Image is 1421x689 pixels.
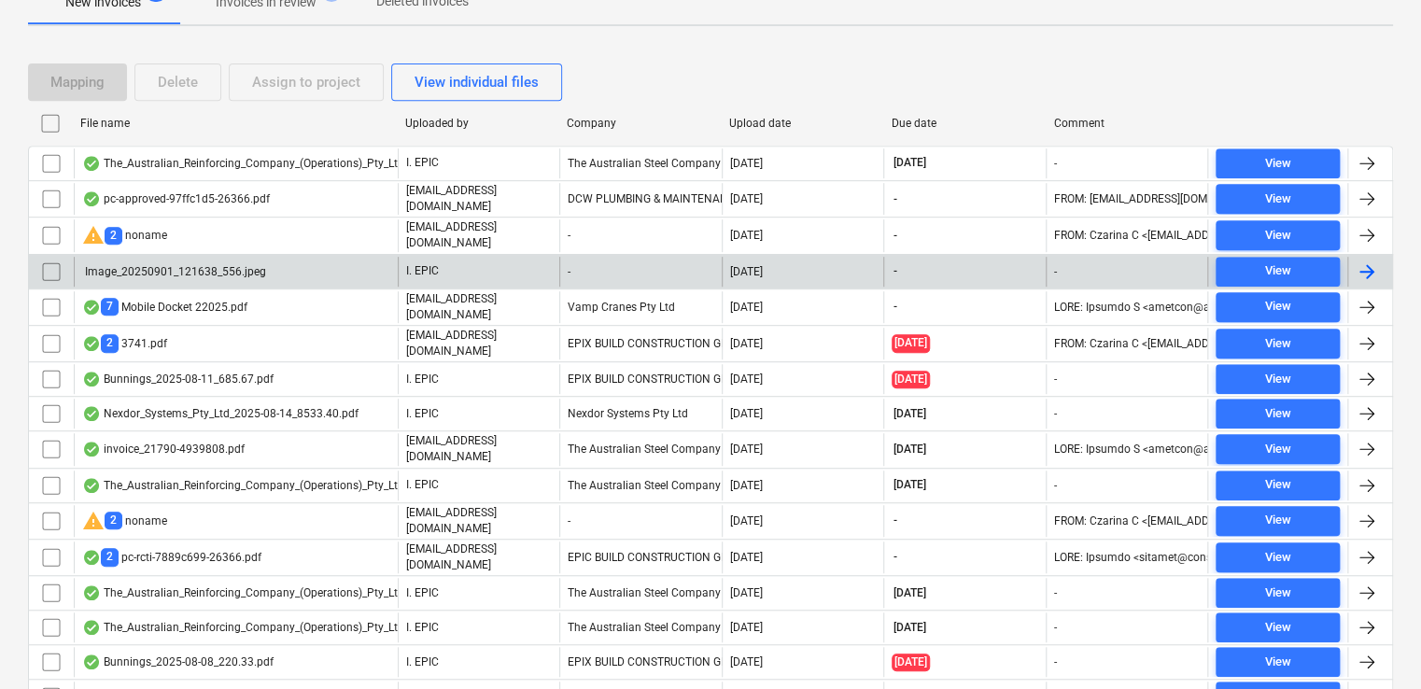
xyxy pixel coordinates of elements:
div: The Australian Steel Company (Operations) Pty Ltd [559,148,721,178]
div: DCW PLUMBING & MAINTENANCE PTY LTD [559,183,721,215]
span: warning [82,224,105,246]
span: [DATE] [892,477,928,493]
div: View [1264,547,1290,569]
span: [DATE] [892,585,928,601]
div: [DATE] [730,551,763,564]
p: [EMAIL_ADDRESS][DOMAIN_NAME] [406,505,552,537]
div: - [1054,586,1057,599]
div: View [1264,474,1290,496]
div: [DATE] [730,337,763,350]
button: View [1216,148,1340,178]
div: View [1264,369,1290,390]
span: [DATE] [892,334,930,352]
div: [DATE] [730,586,763,599]
button: View [1216,329,1340,359]
div: OCR finished [82,550,101,565]
button: View [1216,220,1340,250]
div: The Australian Steel Company (Operations) Pty Ltd [559,471,721,500]
span: - [892,228,899,244]
div: OCR finished [82,620,101,635]
div: [DATE] [730,373,763,386]
div: - [1054,157,1057,170]
button: View [1216,184,1340,214]
p: [EMAIL_ADDRESS][DOMAIN_NAME] [406,219,552,251]
div: OCR finished [82,654,101,669]
p: [EMAIL_ADDRESS][DOMAIN_NAME] [406,183,552,215]
div: - [559,505,721,537]
button: View [1216,257,1340,287]
span: - [892,191,899,207]
div: [DATE] [730,265,763,278]
div: View [1264,617,1290,639]
span: warning [82,510,105,532]
div: pc-approved-97ffc1d5-26366.pdf [82,191,270,206]
div: OCR finished [82,336,101,351]
span: 7 [101,298,119,316]
div: View [1264,153,1290,175]
div: [DATE] [730,655,763,668]
div: Nexdor_Systems_Pty_Ltd_2025-08-14_8533.40.pdf [82,406,359,421]
span: [DATE] [892,406,928,422]
iframe: Chat Widget [1328,599,1421,689]
p: I. EPIC [406,263,439,279]
span: - [892,263,899,279]
div: EPIX BUILD CONSTRUCTION GROUP PTY LTD [559,364,721,394]
div: OCR finished [82,300,101,315]
span: [DATE] [892,155,928,171]
div: noname [82,510,167,532]
p: [EMAIL_ADDRESS][DOMAIN_NAME] [406,541,552,573]
div: invoice_21790-4939808.pdf [82,442,245,457]
div: [DATE] [730,479,763,492]
div: Bunnings_2025-08-11_685.67.pdf [82,372,274,387]
div: View [1264,260,1290,282]
div: View [1264,403,1290,425]
div: OCR finished [82,478,101,493]
div: EPIX BUILD CONSTRUCTION GROUP PTY LTD [559,647,721,677]
div: View individual files [415,70,539,94]
div: 3741.pdf [82,334,167,352]
div: The_Australian_Reinforcing_Company_(Operations)_Pty_Ltd_2025-08-06_295.33.pdf [82,156,527,171]
button: View [1216,578,1340,608]
button: View [1216,434,1340,464]
div: The Australian Steel Company (Operations) Pty Ltd [559,578,721,608]
p: I. EPIC [406,654,439,670]
p: I. EPIC [406,155,439,171]
div: [DATE] [730,157,763,170]
div: - [559,257,721,287]
div: Company [567,117,714,130]
div: OCR finished [82,372,101,387]
div: Mobile Docket 22025.pdf [82,298,247,316]
span: [DATE] [892,654,930,671]
p: I. EPIC [406,372,439,387]
p: [EMAIL_ADDRESS][DOMAIN_NAME] [406,433,552,465]
button: View [1216,292,1340,322]
div: - [559,219,721,251]
span: - [892,299,899,315]
div: View [1264,296,1290,317]
div: [DATE] [730,407,763,420]
span: [DATE] [892,620,928,636]
span: 2 [101,548,119,566]
div: The Australian Steel Company (Operations) Pty Ltd [559,433,721,465]
div: View [1264,333,1290,355]
div: Comment [1053,117,1201,130]
div: The_Australian_Reinforcing_Company_(Operations)_Pty_Ltd_2025-08-15_9433.50.pdf [82,478,533,493]
button: View [1216,647,1340,677]
div: - [1054,479,1057,492]
div: View [1264,583,1290,604]
p: I. EPIC [406,406,439,422]
span: - [892,513,899,528]
div: View [1264,189,1290,210]
button: View [1216,364,1340,394]
span: 2 [105,227,122,245]
p: [EMAIL_ADDRESS][DOMAIN_NAME] [406,328,552,359]
div: - [1054,407,1057,420]
div: Nexdor Systems Pty Ltd [559,399,721,429]
div: - [1054,621,1057,634]
p: [EMAIL_ADDRESS][DOMAIN_NAME] [406,291,552,323]
div: Due date [892,117,1039,130]
button: View [1216,471,1340,500]
div: The_Australian_Reinforcing_Company_(Operations)_Pty_Ltd_2025-08-07_19746.94.pdf [82,620,540,635]
div: The_Australian_Reinforcing_Company_(Operations)_Pty_Ltd_2025-08-01_793.94.pdf [82,585,527,600]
